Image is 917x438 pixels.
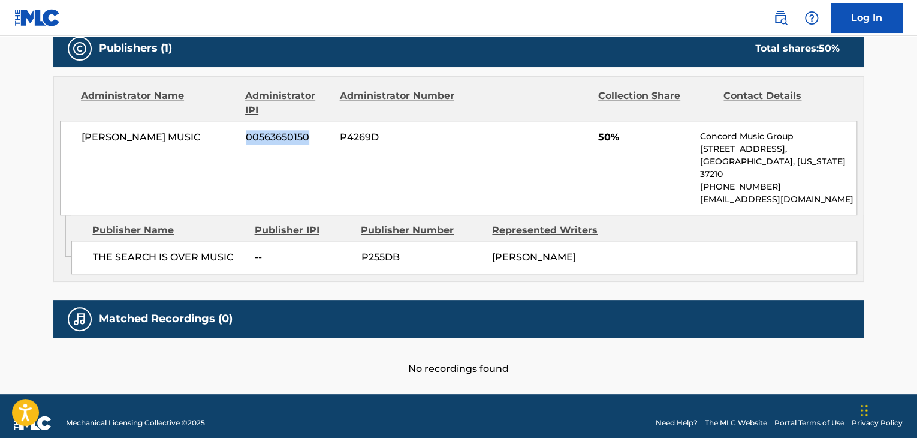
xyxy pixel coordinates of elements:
[700,193,856,206] p: [EMAIL_ADDRESS][DOMAIN_NAME]
[254,223,352,238] div: Publisher IPI
[246,130,331,145] span: 00563650150
[73,41,87,56] img: Publishers
[768,6,792,30] a: Public Search
[700,181,856,193] p: [PHONE_NUMBER]
[861,392,868,428] div: Drag
[598,130,691,145] span: 50%
[14,416,52,430] img: logo
[800,6,824,30] div: Help
[93,250,246,265] span: THE SEARCH IS OVER MUSIC
[99,41,172,55] h5: Publishers (1)
[705,418,767,428] a: The MLC Website
[66,418,205,428] span: Mechanical Licensing Collective © 2025
[819,43,840,54] span: 50 %
[492,223,614,238] div: Represented Writers
[656,418,698,428] a: Need Help?
[700,143,856,155] p: [STREET_ADDRESS],
[773,11,788,25] img: search
[53,338,864,376] div: No recordings found
[831,3,903,33] a: Log In
[755,41,840,56] div: Total shares:
[245,89,330,118] div: Administrator IPI
[73,312,87,326] img: Matched Recordings
[700,130,856,143] p: Concord Music Group
[255,250,352,265] span: --
[857,380,917,438] iframe: Chat Widget
[340,130,456,145] span: P4269D
[598,89,714,118] div: Collection Share
[339,89,456,118] div: Administrator Number
[852,418,903,428] a: Privacy Policy
[361,223,483,238] div: Publisher Number
[774,418,844,428] a: Portal Terms of Use
[92,223,245,238] div: Publisher Name
[723,89,840,118] div: Contact Details
[361,250,483,265] span: P255DB
[804,11,819,25] img: help
[81,89,236,118] div: Administrator Name
[492,251,576,263] span: [PERSON_NAME]
[99,312,233,326] h5: Matched Recordings (0)
[82,130,237,145] span: [PERSON_NAME] MUSIC
[14,9,61,26] img: MLC Logo
[700,155,856,181] p: [GEOGRAPHIC_DATA], [US_STATE] 37210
